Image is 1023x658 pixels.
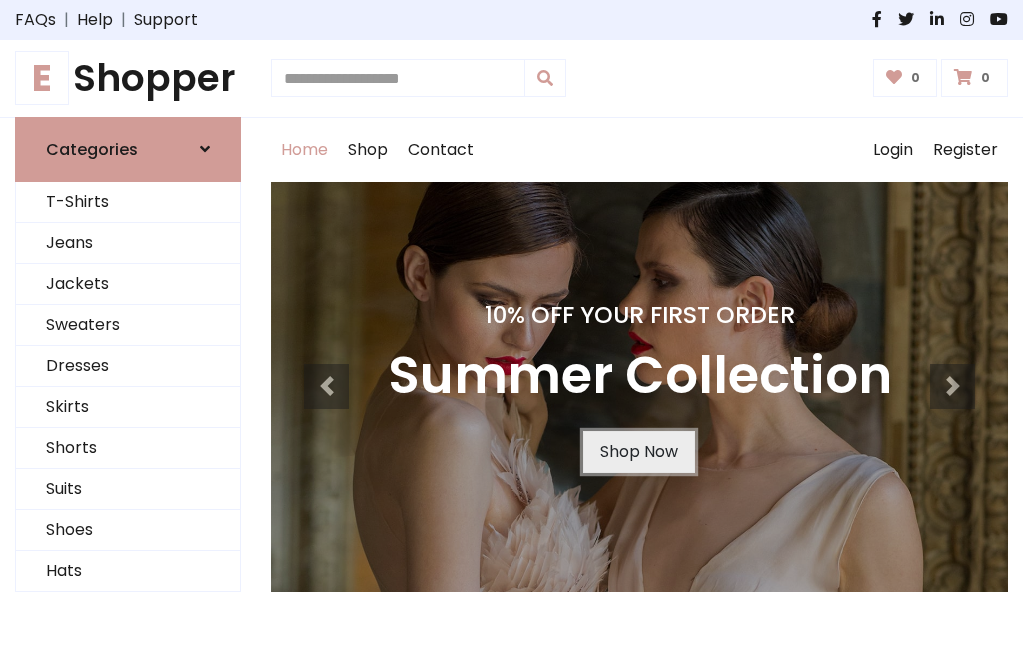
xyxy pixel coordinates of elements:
a: Shop [338,118,398,182]
a: 0 [873,59,938,97]
h6: Categories [46,140,138,159]
a: FAQs [15,8,56,32]
h3: Summer Collection [388,345,892,407]
a: Shoes [16,510,240,551]
span: E [15,51,69,105]
h4: 10% Off Your First Order [388,301,892,329]
a: Register [923,118,1008,182]
a: Support [134,8,198,32]
span: | [113,8,134,32]
a: 0 [941,59,1008,97]
a: Dresses [16,346,240,387]
a: Suits [16,469,240,510]
h1: Shopper [15,56,241,101]
a: EShopper [15,56,241,101]
a: Help [77,8,113,32]
span: 0 [976,69,995,87]
a: Skirts [16,387,240,428]
a: Sweaters [16,305,240,346]
a: Categories [15,117,241,182]
a: Shorts [16,428,240,469]
a: Jackets [16,264,240,305]
a: Hats [16,551,240,592]
a: Login [863,118,923,182]
span: 0 [906,69,925,87]
a: T-Shirts [16,182,240,223]
a: Home [271,118,338,182]
a: Jeans [16,223,240,264]
span: | [56,8,77,32]
a: Shop Now [583,431,695,473]
a: Contact [398,118,484,182]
